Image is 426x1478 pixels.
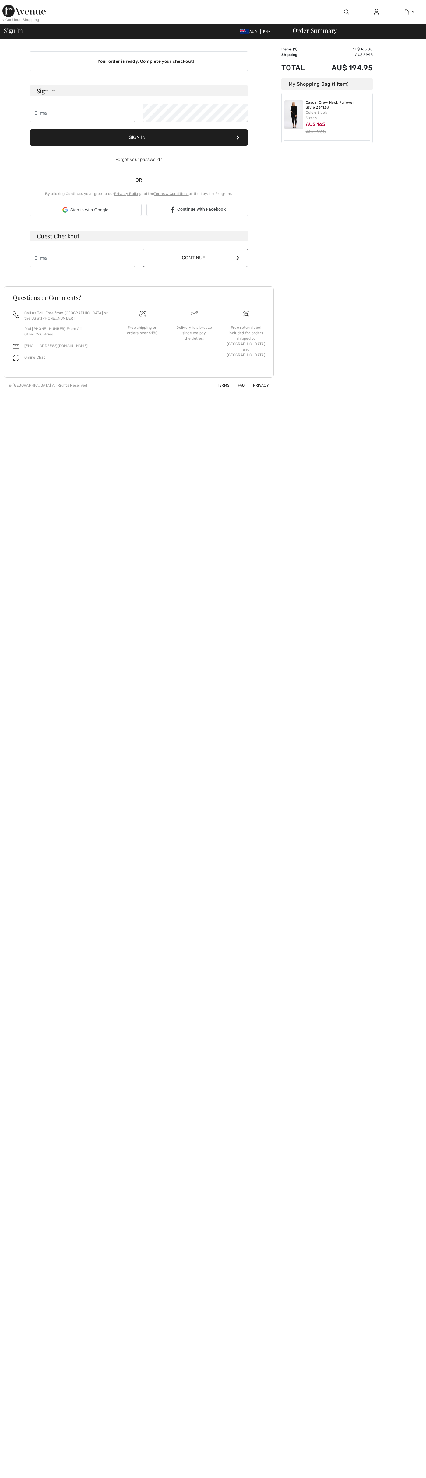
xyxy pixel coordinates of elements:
div: Order Summary [285,27,422,33]
img: Free shipping on orders over $180 [139,311,146,317]
h3: Guest Checkout [30,231,248,241]
span: Online Chat [24,355,45,359]
div: By clicking Continue, you agree to our and the of the Loyalty Program. [30,191,248,196]
span: 1 [294,47,296,51]
img: email [13,343,19,350]
s: AU$ 235 [306,129,326,134]
button: Continue [143,249,248,267]
div: © [GEOGRAPHIC_DATA] All Rights Reserved [9,383,87,388]
div: Delivery is a breeze since we pay the duties! [173,325,215,341]
img: Free shipping on orders over $180 [243,311,249,317]
a: Sign In [369,9,384,16]
img: My Info [374,9,379,16]
img: Delivery is a breeze since we pay the duties! [191,311,198,317]
td: Shipping [281,52,315,57]
a: Forgot your password? [115,157,162,162]
a: Privacy [246,383,269,387]
a: Casual Crew Neck Pullover Style 234138 [306,100,370,110]
input: E-mail [30,249,135,267]
h3: Questions or Comments? [13,294,265,300]
a: Continue with Facebook [146,204,248,216]
p: Dial [PHONE_NUMBER] From All Other Countries [24,326,109,337]
div: < Continue Shopping [2,17,39,23]
img: 1ère Avenue [2,5,46,17]
img: My Bag [404,9,409,16]
a: [EMAIL_ADDRESS][DOMAIN_NAME] [24,344,88,348]
td: AU$ 165.00 [315,47,373,52]
div: Color: Black Size: 6 [306,110,370,121]
div: My Shopping Bag (1 Item) [281,78,373,90]
td: AU$ 29.95 [315,52,373,57]
a: 1 [392,9,421,16]
p: Call us Toll-Free from [GEOGRAPHIC_DATA] or the US at [24,310,109,321]
a: [PHONE_NUMBER] [41,316,75,321]
td: AU$ 194.95 [315,57,373,78]
span: AU$ 165 [306,121,326,127]
img: Australian Dollar [240,29,249,34]
div: Your order is ready. Complete your checkout! [30,51,248,71]
img: search the website [344,9,349,16]
img: call [13,311,19,318]
td: Total [281,57,315,78]
a: Privacy Policy [114,192,140,196]
span: 1 [412,9,414,15]
div: Free shipping on orders over $180 [121,325,164,336]
span: Sign in with Google [70,207,108,213]
span: OR [132,176,145,184]
button: Sign In [30,129,248,146]
img: Casual Crew Neck Pullover Style 234138 [284,100,303,129]
a: Terms [210,383,230,387]
a: Terms & Conditions [154,192,188,196]
input: E-mail [30,104,135,122]
a: FAQ [231,383,245,387]
span: Sign In [4,27,23,33]
span: AUD [240,29,259,34]
div: Sign in with Google [30,204,142,216]
td: Items ( ) [281,47,315,52]
h3: Sign In [30,85,248,96]
span: Continue with Facebook [177,207,226,212]
span: EN [263,29,271,34]
div: Free return label included for orders shipped to [GEOGRAPHIC_DATA] and [GEOGRAPHIC_DATA] [225,325,267,358]
img: chat [13,355,19,361]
